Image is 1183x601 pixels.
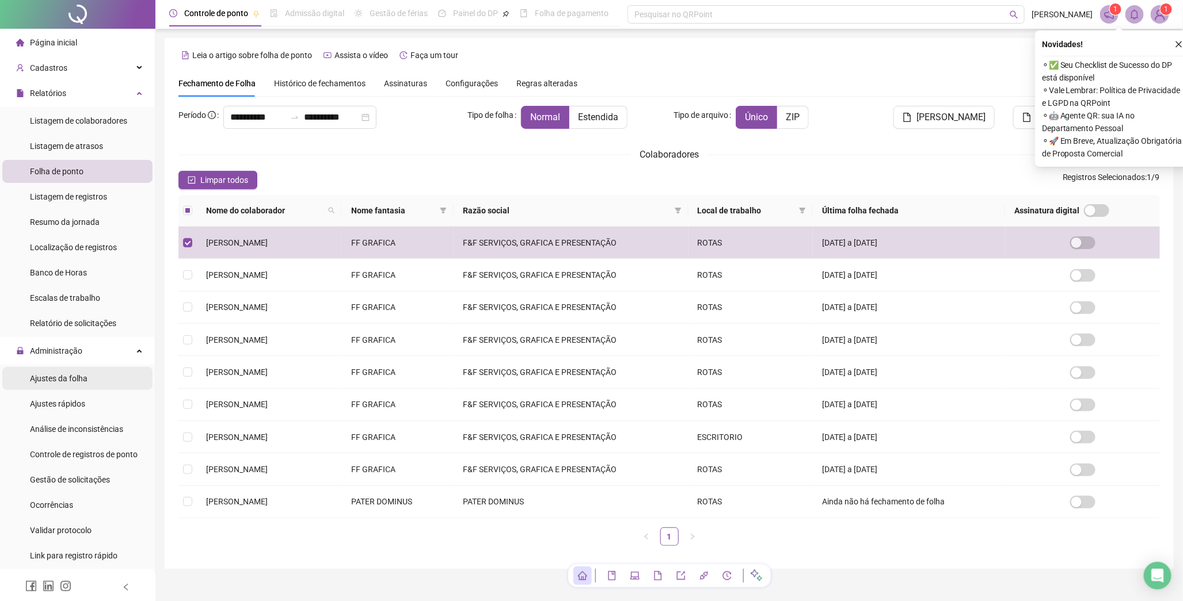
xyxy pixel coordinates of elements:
[578,112,618,123] span: Estendida
[660,527,679,546] li: 1
[1151,6,1169,23] img: 77813
[285,9,344,18] span: Admissão digital
[1161,3,1172,15] sup: Atualize o seu contato no menu Meus Dados
[290,113,299,122] span: swap-right
[1063,171,1160,189] span: : 1 / 9
[1114,5,1118,13] span: 1
[453,9,498,18] span: Painel do DP
[1175,40,1183,48] span: close
[661,528,678,545] a: 1
[689,389,813,421] td: ROTAS
[676,571,686,580] span: export
[206,400,268,409] span: [PERSON_NAME]
[689,421,813,453] td: ESCRITORIO
[454,356,689,388] td: F&F SERVIÇOS, GRAFICA E PRESENTAÇÃO
[16,89,24,97] span: file
[630,571,640,580] span: laptop
[342,292,454,324] td: FF GRAFICA
[30,475,110,484] span: Gestão de solicitações
[206,204,324,217] span: Nome do colaborador
[355,9,363,17] span: sun
[454,486,689,518] td: PATER DOMINUS
[683,527,702,546] button: right
[440,207,447,214] span: filter
[30,192,107,201] span: Listagem de registros
[188,176,196,184] span: check-square
[30,450,138,459] span: Controle de registros de ponto
[520,9,528,17] span: book
[30,293,100,303] span: Escalas de trabalho
[454,227,689,259] td: F&F SERVIÇOS, GRAFICA E PRESENTAÇÃO
[1129,9,1140,20] span: bell
[454,421,689,453] td: F&F SERVIÇOS, GRAFICA E PRESENTAÇÃO
[178,110,206,120] span: Período
[1144,562,1171,589] div: Open Intercom Messenger
[342,486,454,518] td: PATER DOMINUS
[893,106,995,129] button: [PERSON_NAME]
[689,292,813,324] td: ROTAS
[1022,113,1032,122] span: file
[253,10,260,17] span: pushpin
[637,527,656,546] button: left
[16,347,24,355] span: lock
[530,112,560,123] span: Normal
[30,551,117,560] span: Link para registro rápido
[270,9,278,17] span: file-done
[334,51,388,60] span: Assista o vídeo
[25,580,37,592] span: facebook
[30,424,123,434] span: Análise de inconsistências
[60,580,71,592] span: instagram
[503,10,509,17] span: pushpin
[30,346,82,355] span: Administração
[813,324,1005,356] td: [DATE] a [DATE]
[813,292,1005,324] td: [DATE] a [DATE]
[813,195,1005,227] th: Última folha fechada
[1110,3,1121,15] sup: 1
[290,113,299,122] span: to
[30,374,88,383] span: Ajustes da folha
[328,207,335,214] span: search
[722,571,732,580] span: history
[324,51,332,59] span: youtube
[516,79,577,87] span: Regras alteradas
[326,202,337,219] span: search
[698,204,795,217] span: Local de trabalho
[675,207,682,214] span: filter
[30,319,116,328] span: Relatório de solicitações
[30,89,66,98] span: Relatórios
[178,171,257,189] button: Limpar todos
[122,583,130,591] span: left
[454,324,689,356] td: F&F SERVIÇOS, GRAFICA E PRESENTAÇÃO
[689,324,813,356] td: ROTAS
[797,202,808,219] span: filter
[640,149,699,160] span: Colaboradores
[446,79,498,87] span: Configurações
[206,270,268,280] span: [PERSON_NAME]
[637,527,656,546] li: Página anterior
[1032,8,1093,21] span: [PERSON_NAME]
[206,368,268,377] span: [PERSON_NAME]
[689,259,813,291] td: ROTAS
[351,204,435,217] span: Nome fantasia
[454,453,689,485] td: F&F SERVIÇOS, GRAFICA E PRESENTAÇÃO
[786,112,800,123] span: ZIP
[43,580,54,592] span: linkedin
[206,497,268,506] span: [PERSON_NAME]
[16,64,24,72] span: user-add
[813,259,1005,291] td: [DATE] a [DATE]
[454,292,689,324] td: F&F SERVIÇOS, GRAFICA E PRESENTAÇÃO
[745,112,768,123] span: Único
[813,227,1005,259] td: [DATE] a [DATE]
[683,527,702,546] li: Próxima página
[1042,38,1083,51] span: Novidades !
[643,533,650,540] span: left
[813,356,1005,388] td: [DATE] a [DATE]
[1165,5,1169,13] span: 1
[206,432,268,442] span: [PERSON_NAME]
[178,79,256,88] span: Fechamento de Folha
[30,526,92,535] span: Validar protocolo
[30,141,103,151] span: Listagem de atrasos
[438,9,446,17] span: dashboard
[192,51,312,60] span: Leia o artigo sobre folha de ponto
[822,497,945,506] span: Ainda não há fechamento de folha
